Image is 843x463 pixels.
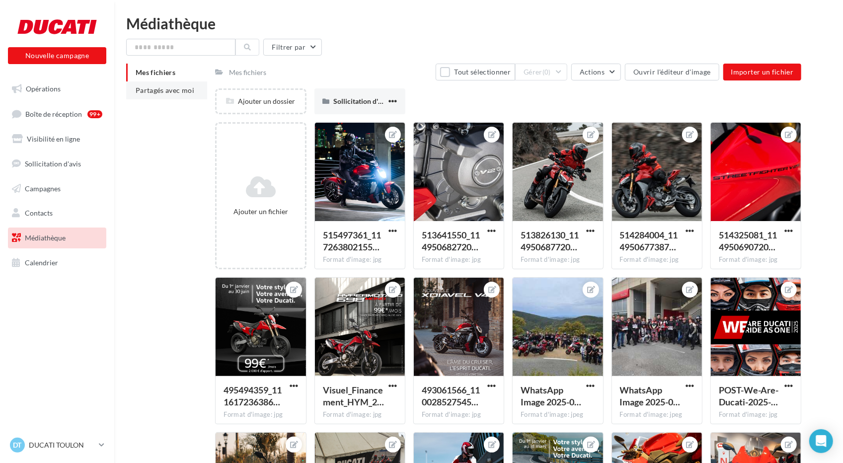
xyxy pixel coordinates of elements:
span: Mes fichiers [136,68,175,77]
div: Format d'image: jpg [422,255,496,264]
span: Calendrier [25,258,58,267]
div: 99+ [87,110,102,118]
div: Format d'image: jpg [323,410,397,419]
span: 493061566_1100285275451179_5285806506516988583_n [422,385,480,407]
div: Mes fichiers [229,68,266,77]
div: Format d'image: jpg [422,410,496,419]
span: Campagnes [25,184,61,192]
div: Open Intercom Messenger [809,429,833,453]
a: Sollicitation d'avis [6,154,108,174]
span: 514284004_1149506773871917_1063898634193735393_n [620,230,678,252]
button: Nouvelle campagne [8,47,106,64]
span: DT [13,440,22,450]
span: (0) [542,68,551,76]
span: POST-We-Are-Ducati-2025-generic-square [719,385,778,407]
span: Partagés avec moi [136,86,194,94]
p: DUCATI TOULON [29,440,95,450]
a: Opérations [6,78,108,99]
button: Gérer(0) [515,64,567,80]
button: Actions [571,64,621,80]
span: Boîte de réception [25,109,82,118]
a: Calendrier [6,252,108,273]
span: Visuel_Financement_HYM_2025_Post_V2 [323,385,384,407]
a: Boîte de réception99+ [6,103,108,125]
span: Contacts [25,209,53,217]
span: Actions [580,68,605,76]
span: Médiathèque [25,233,66,242]
div: Format d'image: jpg [323,255,397,264]
a: Médiathèque [6,228,108,248]
span: Sollicitation d'avis [333,97,390,105]
span: 513826130_1149506877205240_2533067037167332359_n [521,230,579,252]
span: 514325081_1149506907205237_4097090353054605855_n [719,230,777,252]
div: Format d'image: jpg [719,255,793,264]
span: Visibilité en ligne [27,135,80,143]
span: WhatsApp Image 2025-05-03 at 10.55.30 [620,385,681,407]
div: Format d'image: jpg [620,255,694,264]
div: Médiathèque [126,16,831,31]
span: 495494359_1116172363862470_2888701122791630679_n [224,385,282,407]
span: Sollicitation d'avis [25,159,81,168]
div: Format d'image: jpg [719,410,793,419]
div: Format d'image: jpeg [521,410,595,419]
span: WhatsApp Image 2025-05-03 at 10.55.30 (1) [521,385,581,407]
div: Ajouter un fichier [221,207,301,217]
span: Opérations [26,84,61,93]
button: Filtrer par [263,39,322,56]
button: Tout sélectionner [436,64,515,80]
span: Importer un fichier [731,68,794,76]
a: Campagnes [6,178,108,199]
a: Contacts [6,203,108,224]
button: Ouvrir l'éditeur d'image [625,64,719,80]
div: Format d'image: jpg [224,410,298,419]
a: DT DUCATI TOULON [8,436,106,455]
div: Format d'image: jpeg [620,410,694,419]
button: Importer un fichier [723,64,802,80]
span: 515497361_1172638021558792_391233717574405718_n [323,230,381,252]
div: Format d'image: jpg [521,255,595,264]
a: Visibilité en ligne [6,129,108,150]
span: 513641550_1149506827205245_6172363074746674840_n [422,230,480,252]
div: Ajouter un dossier [217,96,305,106]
